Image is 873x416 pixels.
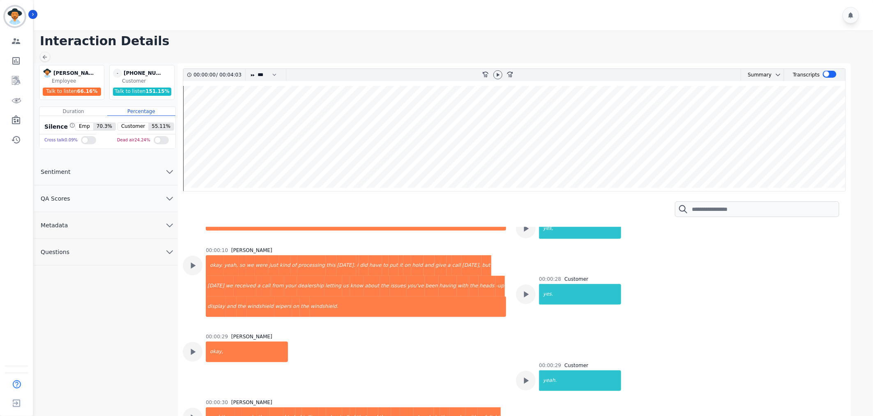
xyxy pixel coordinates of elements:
div: i [356,255,359,276]
div: 00:00:30 [206,399,228,406]
svg: chevron down [775,72,781,78]
div: 00:00:10 [206,247,228,254]
span: 70.3 % [93,123,115,130]
div: the [469,276,479,296]
div: / [193,69,244,81]
span: Customer [118,123,148,130]
div: Cross talk 0.09 % [44,134,78,146]
button: Sentiment chevron down [34,159,178,185]
svg: chevron down [165,167,175,177]
div: have [369,255,382,276]
div: Percentage [107,107,175,116]
div: and [226,296,237,317]
div: okay. [207,255,223,276]
div: on [292,296,300,317]
h1: Interaction Details [40,34,873,49]
div: dealership [297,276,325,296]
div: [PHONE_NUMBER] [124,69,165,78]
div: a [256,276,261,296]
div: 00:00:28 [539,276,561,282]
div: but [481,255,491,276]
div: of [291,255,297,276]
div: [DATE]. [336,255,356,276]
div: us [342,276,350,296]
div: 00:00:29 [539,362,561,369]
div: know [350,276,364,296]
div: [PERSON_NAME] [231,247,272,254]
div: Customer [122,78,173,84]
div: the [300,296,310,317]
span: Emp [76,123,93,130]
div: having [439,276,457,296]
div: and [424,255,435,276]
div: this [326,255,336,276]
div: processing [297,255,326,276]
div: 00:00:29 [206,333,228,340]
img: Bordered avatar [5,7,25,26]
div: 00:04:03 [218,69,240,81]
span: Sentiment [34,168,77,176]
div: Dead air 24.24 % [117,134,150,146]
div: put [389,255,398,276]
div: the [380,276,390,296]
div: been [425,276,439,296]
div: issues [390,276,407,296]
button: Metadata chevron down [34,212,178,239]
div: letting [325,276,342,296]
div: call [261,276,272,296]
div: Talk to listen [113,88,171,96]
div: it [398,255,403,276]
span: 151.15 % [145,88,169,94]
div: windshield [246,296,274,317]
div: display [207,296,226,317]
svg: chevron down [165,247,175,257]
svg: chevron down [165,220,175,230]
div: so [239,255,246,276]
span: Questions [34,248,76,256]
div: windshield. [310,296,506,317]
div: [PERSON_NAME] [231,333,272,340]
div: we [225,276,234,296]
div: received [234,276,256,296]
div: [DATE], [461,255,481,276]
div: a [447,255,451,276]
svg: chevron down [165,194,175,203]
div: kind [279,255,291,276]
div: wipers [274,296,292,317]
span: QA Scores [34,194,77,203]
div: Employee [52,78,102,84]
div: yes. [540,284,621,305]
button: chevron down [772,72,781,78]
div: on [403,255,411,276]
div: Customer [564,362,588,369]
div: Duration [39,107,107,116]
span: 55.11 % [148,123,174,130]
div: Talk to listen [43,88,101,96]
div: were [255,255,268,276]
button: Questions chevron down [34,239,178,266]
div: to [382,255,389,276]
div: just [268,255,279,276]
span: Metadata [34,221,74,229]
div: call [451,255,462,276]
div: Customer [564,276,588,282]
div: yeah, [223,255,239,276]
div: Transcripts [793,69,820,81]
div: yeah. [540,370,621,391]
div: from [271,276,284,296]
div: okay, [207,342,288,362]
div: heads [479,276,495,296]
button: QA Scores chevron down [34,185,178,212]
div: did [359,255,369,276]
span: 66.16 % [77,88,98,94]
div: Silence [43,122,75,131]
div: the [237,296,246,317]
div: your [284,276,297,296]
div: [PERSON_NAME] [53,69,94,78]
div: 00:00:00 [193,69,216,81]
div: hold [411,255,424,276]
div: about [364,276,380,296]
div: yes, [540,218,621,239]
div: you've [407,276,425,296]
div: give [435,255,447,276]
